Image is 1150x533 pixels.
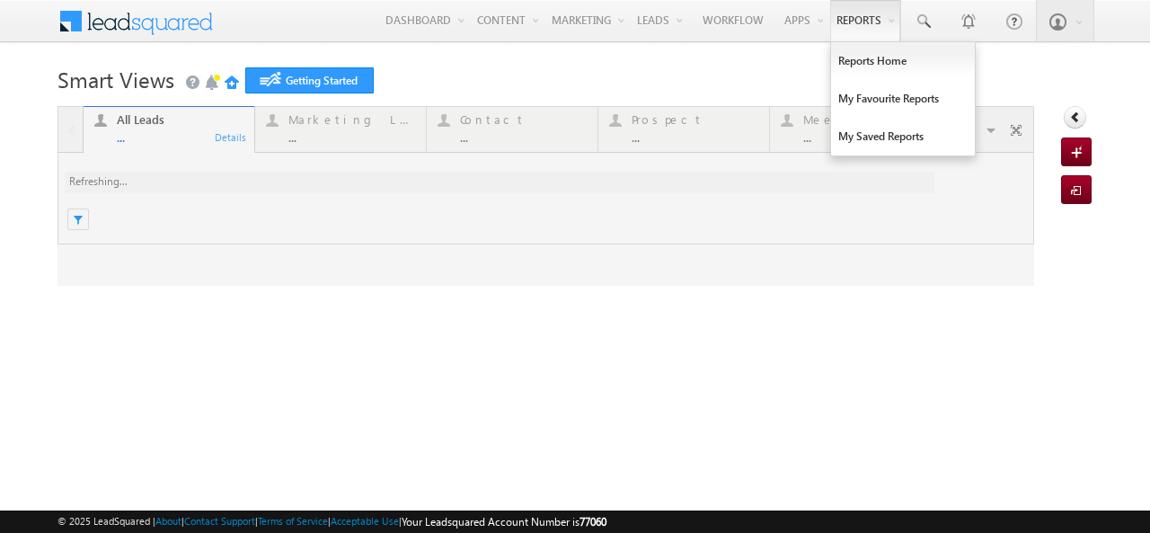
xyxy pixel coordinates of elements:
span: 77060 [579,515,606,529]
a: Acceptable Use [331,515,399,527]
a: About [155,515,181,527]
span: Your Leadsquared Account Number is [402,515,606,529]
a: Terms of Service [258,515,328,527]
span: Smart Views [57,65,174,93]
a: Contact Support [184,515,255,527]
span: © 2025 LeadSquared | | | | | [57,513,606,530]
a: Reports Home [831,42,975,80]
a: My Favourite Reports [831,80,975,118]
a: Getting Started [245,67,374,93]
a: My Saved Reports [831,118,975,155]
